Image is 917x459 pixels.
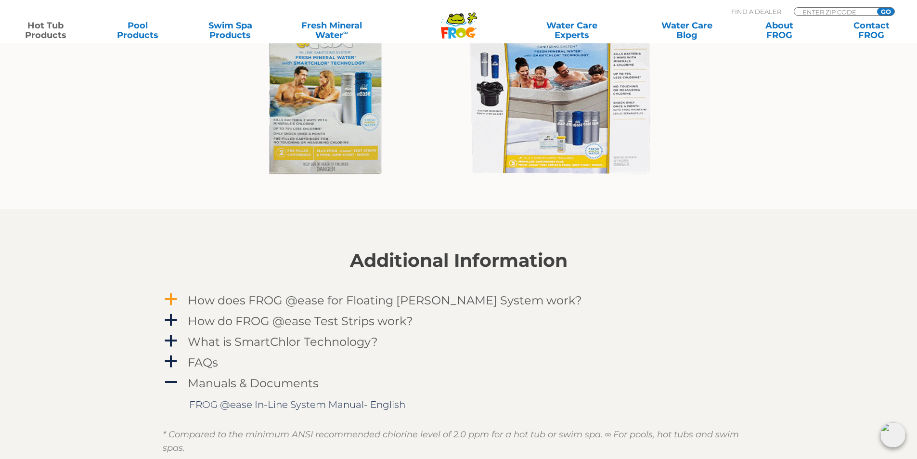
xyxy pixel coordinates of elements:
h2: Additional Information [163,250,755,271]
a: PoolProducts [102,21,174,40]
h4: How does FROG @ease for Floating [PERSON_NAME] System work? [188,294,582,307]
a: FROG @ease In-Line System Manual- English [189,399,405,410]
a: Hot TubProducts [10,21,81,40]
h4: What is SmartChlor Technology? [188,335,378,348]
a: AboutFROG [743,21,815,40]
a: a FAQs [163,354,755,371]
em: * Compared to the minimum ANSI recommended chlorine level of 2.0 ppm for a hot tub or swim spa. ∞... [163,429,739,453]
a: Swim SpaProducts [194,21,266,40]
a: ContactFROG [836,21,907,40]
span: A [164,375,178,390]
a: A Manuals & Documents [163,374,755,392]
h4: FAQs [188,356,218,369]
a: a What is SmartChlor Technology? [163,333,755,351]
h4: Manuals & Documents [188,377,319,390]
span: a [164,334,178,348]
p: Find A Dealer [731,7,781,16]
h4: How do FROG @ease Test Strips work? [188,315,413,328]
span: a [164,292,178,307]
input: Zip Code Form [801,8,866,16]
a: a How do FROG @ease Test Strips work? [163,312,755,330]
a: a How does FROG @ease for Floating [PERSON_NAME] System work? [163,291,755,309]
sup: ∞ [343,28,348,36]
span: a [164,313,178,328]
img: openIcon [880,422,905,447]
span: a [164,354,178,369]
a: Fresh MineralWater∞ [286,21,376,40]
input: GO [877,8,894,15]
a: Water CareBlog [651,21,723,40]
a: Water CareExperts [514,21,630,40]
